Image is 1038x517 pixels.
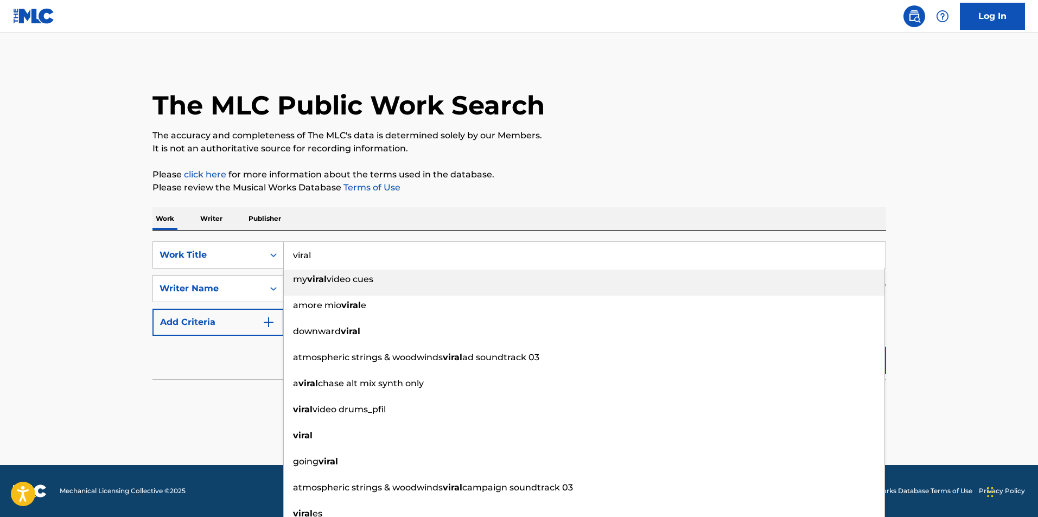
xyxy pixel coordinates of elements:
[184,169,226,180] a: click here
[152,168,886,181] p: Please for more information about the terms used in the database.
[293,300,341,310] span: amore mio
[293,274,307,284] span: my
[152,241,886,379] form: Search Form
[960,3,1025,30] a: Log In
[327,274,373,284] span: video cues
[60,486,186,496] span: Mechanical Licensing Collective © 2025
[908,10,921,23] img: search
[293,378,298,388] span: a
[152,181,886,194] p: Please review the Musical Works Database
[245,207,284,230] p: Publisher
[307,274,327,284] strong: viral
[462,352,539,362] span: ad soundtrack 03
[979,486,1025,496] a: Privacy Policy
[293,430,313,441] strong: viral
[152,129,886,142] p: The accuracy and completeness of The MLC's data is determined solely by our Members.
[319,456,338,467] strong: viral
[152,142,886,155] p: It is not an authoritative source for recording information.
[936,10,949,23] img: help
[293,482,443,493] span: atmospheric strings & woodwinds
[160,282,257,295] div: Writer Name
[293,326,341,336] span: downward
[341,300,361,310] strong: viral
[318,378,424,388] span: chase alt mix synth only
[984,465,1038,517] iframe: Chat Widget
[293,456,319,467] span: going
[341,326,360,336] strong: viral
[361,300,366,310] span: e
[13,8,55,24] img: MLC Logo
[293,352,443,362] span: atmospheric strings & woodwinds
[849,486,972,496] a: Musical Works Database Terms of Use
[313,404,386,414] span: video drums_pfil
[160,248,257,261] div: Work Title
[298,378,318,388] strong: viral
[462,482,573,493] span: campaign soundtrack 03
[293,404,313,414] strong: viral
[932,5,953,27] div: Help
[152,309,284,336] button: Add Criteria
[443,352,462,362] strong: viral
[341,182,400,193] a: Terms of Use
[262,316,275,329] img: 9d2ae6d4665cec9f34b9.svg
[13,484,47,497] img: logo
[443,482,462,493] strong: viral
[903,5,925,27] a: Public Search
[197,207,226,230] p: Writer
[987,476,994,508] div: Drag
[152,207,177,230] p: Work
[152,89,545,122] h1: The MLC Public Work Search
